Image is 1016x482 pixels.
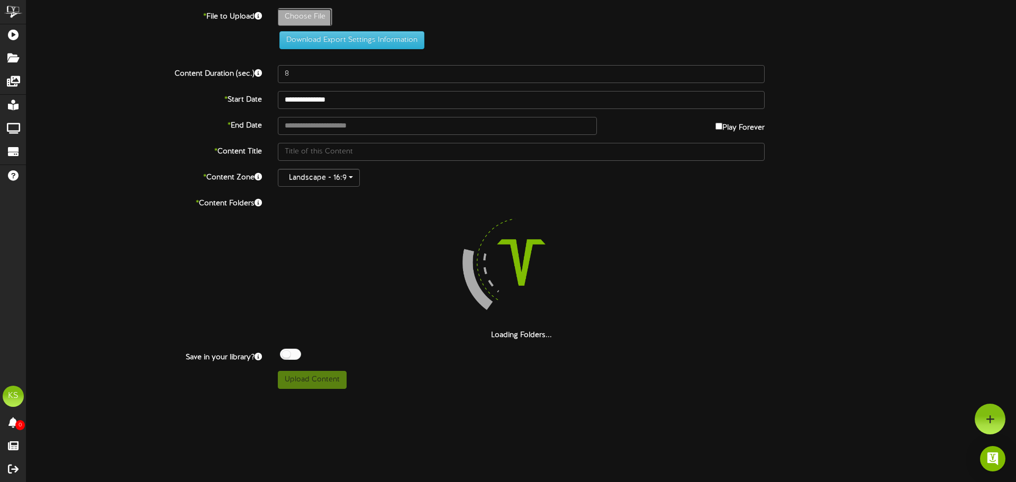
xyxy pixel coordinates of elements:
[980,446,1005,471] div: Open Intercom Messenger
[274,36,424,44] a: Download Export Settings Information
[19,143,270,157] label: Content Title
[19,117,270,131] label: End Date
[19,8,270,22] label: File to Upload
[15,420,25,430] span: 0
[278,371,347,389] button: Upload Content
[453,195,589,330] img: loading-spinner-4.png
[491,331,552,339] strong: Loading Folders...
[278,143,765,161] input: Title of this Content
[278,169,360,187] button: Landscape - 16:9
[19,195,270,209] label: Content Folders
[279,31,424,49] button: Download Export Settings Information
[19,65,270,79] label: Content Duration (sec.)
[19,169,270,183] label: Content Zone
[19,349,270,363] label: Save in your library?
[19,91,270,105] label: Start Date
[715,123,722,130] input: Play Forever
[3,386,24,407] div: KS
[715,117,765,133] label: Play Forever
